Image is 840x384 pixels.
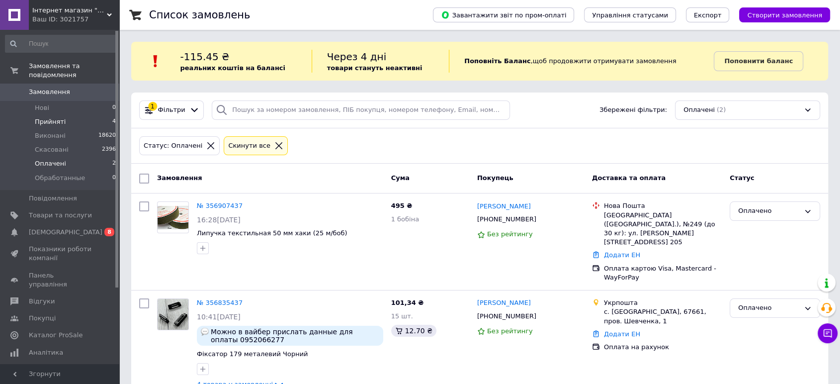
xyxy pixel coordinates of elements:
span: 0 [112,174,116,183]
img: :exclamation: [148,54,163,69]
span: [DEMOGRAPHIC_DATA] [29,228,102,237]
img: Фото товару [158,299,188,330]
div: Cкинути все [226,141,272,151]
span: Прийняті [35,117,66,126]
button: Чат з покупцем [818,323,838,343]
span: Покупці [29,314,56,323]
b: Поповнити баланс [724,57,793,65]
b: реальних коштів на балансі [180,64,285,72]
span: 2396 [102,145,116,154]
span: Повідомлення [29,194,77,203]
span: Виконані [35,131,66,140]
a: [PERSON_NAME] [477,202,531,211]
span: Нові [35,103,49,112]
a: Липучка текстильная 50 мм хаки (25 м/боб) [197,229,347,237]
span: Оплачені [35,159,66,168]
div: Ваш ID: 3021757 [32,15,119,24]
span: 2 [112,159,116,168]
b: Поповніть Баланс [464,57,530,65]
span: Статус [730,174,755,182]
span: Cума [391,174,410,182]
span: Експорт [694,11,722,19]
h1: Список замовлень [149,9,250,21]
div: [PHONE_NUMBER] [475,213,538,226]
button: Управління статусами [584,7,676,22]
div: Укрпошта [604,298,722,307]
span: Каталог ProSale [29,331,83,340]
div: Оплачено [738,303,800,313]
a: № 356835437 [197,299,243,306]
span: Через 4 дні [327,51,387,63]
span: (2) [717,106,726,113]
span: 495 ₴ [391,202,413,209]
b: товари стануть неактивні [327,64,422,72]
div: Нова Пошта [604,201,722,210]
span: Обработанные [35,174,85,183]
span: Відгуки [29,297,55,306]
button: Завантажити звіт по пром-оплаті [433,7,574,22]
div: 1 [148,102,157,111]
span: Доставка та оплата [592,174,666,182]
span: Без рейтингу [487,230,533,238]
span: -115.45 ₴ [180,51,229,63]
span: Оплачені [683,105,715,115]
span: 16:28[DATE] [197,216,241,224]
span: Замовлення [29,88,70,96]
a: Додати ЕН [604,251,640,259]
span: 0 [112,103,116,112]
a: Фіксатор 179 металевий Чорний [197,350,308,358]
span: 18620 [98,131,116,140]
div: , щоб продовжити отримувати замовлення [449,50,714,73]
span: Аналітика [29,348,63,357]
span: 8 [104,228,114,236]
div: Оплата на рахунок [604,343,722,352]
a: Створити замовлення [729,11,830,18]
span: Панель управління [29,271,92,289]
span: Можно в вайбер прислать данные для оплаты 0952066277 [211,328,379,344]
a: Поповнити баланс [714,51,803,71]
div: Статус: Оплачені [142,141,204,151]
span: 101,34 ₴ [391,299,424,306]
span: 4 [112,117,116,126]
div: Оплачено [738,206,800,216]
span: Збережені фільтри: [599,105,667,115]
span: Замовлення та повідомлення [29,62,119,80]
span: Без рейтингу [487,327,533,335]
span: 15 шт. [391,312,413,320]
a: Фото товару [157,298,189,330]
span: Покупець [477,174,513,182]
span: Інтернет магазин "ШурупКо" [32,6,107,15]
span: Завантажити звіт по пром-оплаті [441,10,566,19]
a: Фото товару [157,201,189,233]
div: [PHONE_NUMBER] [475,310,538,323]
button: Експорт [686,7,730,22]
span: Створити замовлення [747,11,822,19]
div: [GEOGRAPHIC_DATA] ([GEOGRAPHIC_DATA].), №249 (до 30 кг): ул. [PERSON_NAME][STREET_ADDRESS] 205 [604,211,722,247]
span: Замовлення [157,174,202,182]
button: Створити замовлення [739,7,830,22]
a: [PERSON_NAME] [477,298,531,308]
span: Товари та послуги [29,211,92,220]
span: 10:41[DATE] [197,313,241,321]
a: № 356907437 [197,202,243,209]
img: :speech_balloon: [201,328,209,336]
a: Додати ЕН [604,330,640,338]
div: 12.70 ₴ [391,325,436,337]
div: с. [GEOGRAPHIC_DATA], 67661, пров. Шевченка, 1 [604,307,722,325]
span: Фільтри [158,105,185,115]
img: Фото товару [158,206,188,229]
span: 1 бобіна [391,215,419,223]
div: Оплата картою Visa, Mastercard - WayForPay [604,264,722,282]
span: Показники роботи компанії [29,245,92,263]
input: Пошук [5,35,117,53]
span: Скасовані [35,145,69,154]
input: Пошук за номером замовлення, ПІБ покупця, номером телефону, Email, номером накладної [212,100,510,120]
span: Управління статусами [592,11,668,19]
